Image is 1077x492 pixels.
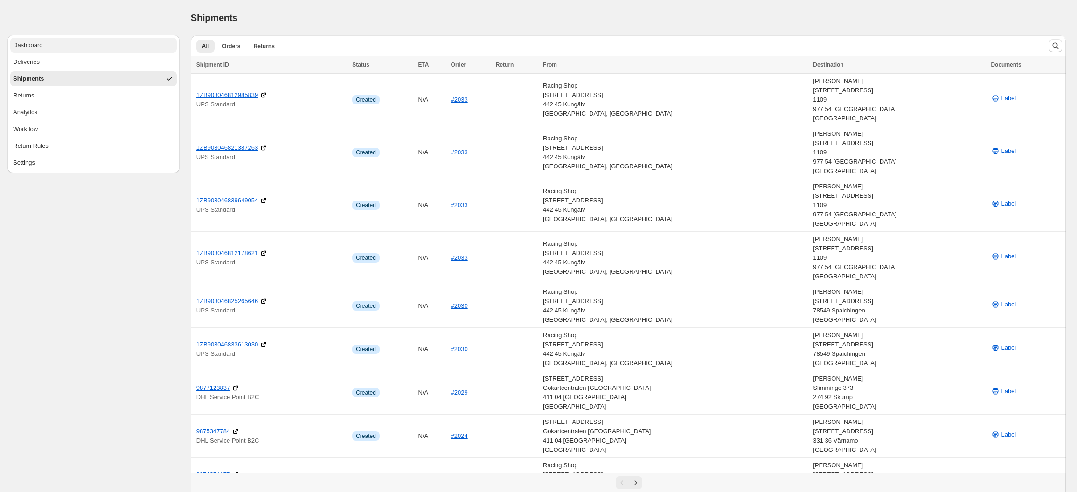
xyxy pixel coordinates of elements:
button: Label [985,471,1021,485]
span: Returns [254,42,275,50]
a: 1ZB903046812985839 [196,90,258,100]
a: 1ZB903046839649054 [196,196,258,205]
span: Dashboard [13,41,43,50]
span: Label [1001,300,1016,309]
td: N/A [415,232,448,284]
a: #2033 [451,96,468,103]
div: Racing Shop [STREET_ADDRESS] 442 45 Kungälv [GEOGRAPHIC_DATA], [GEOGRAPHIC_DATA] [543,239,807,277]
a: #2029 [451,389,468,396]
a: #2033 [451,149,468,156]
p: DHL Service Point B2C [196,393,347,402]
a: 1ZB903046833613030 [196,340,258,349]
button: Label [985,297,1021,312]
a: 1ZB903046825265646 [196,297,258,306]
span: Order [451,62,466,68]
button: Workflow [10,122,177,137]
div: [PERSON_NAME] [STREET_ADDRESS] 78549 Spaichingen [GEOGRAPHIC_DATA] [813,287,985,325]
div: Racing Shop [STREET_ADDRESS] 442 45 Kungälv [GEOGRAPHIC_DATA], [GEOGRAPHIC_DATA] [543,134,807,171]
p: DHL Service Point B2C [196,436,347,445]
div: Racing Shop [STREET_ADDRESS] 442 45 Kungälv [GEOGRAPHIC_DATA], [GEOGRAPHIC_DATA] [543,331,807,368]
span: All [202,42,209,50]
span: Created [356,302,376,310]
div: [PERSON_NAME] Slimminge 373 274 92 Skurup [GEOGRAPHIC_DATA] [813,374,985,411]
span: ETA [418,62,429,68]
span: Created [356,346,376,353]
a: #2033 [451,201,468,208]
span: Orders [222,42,240,50]
nav: Pagination [191,473,1066,492]
span: Created [356,201,376,209]
span: Shipments [13,74,44,83]
div: [PERSON_NAME] [STREET_ADDRESS] 331 36 Värnamo [GEOGRAPHIC_DATA] [813,417,985,455]
span: Analytics [13,108,37,117]
button: Dashboard [10,38,177,53]
button: Return Rules [10,139,177,153]
button: Shipments [10,71,177,86]
p: UPS Standard [196,349,347,359]
td: N/A [415,284,448,328]
div: [PERSON_NAME] [STREET_ADDRESS] 78549 Spaichingen [GEOGRAPHIC_DATA] [813,331,985,368]
span: Returns [13,91,35,100]
a: 9874374177 [196,470,230,479]
div: Racing Shop [STREET_ADDRESS] 442 45 Kungälv [GEOGRAPHIC_DATA], [GEOGRAPHIC_DATA] [543,81,807,118]
div: Racing Shop [STREET_ADDRESS] 442 45 Kungälv [GEOGRAPHIC_DATA], [GEOGRAPHIC_DATA] [543,287,807,325]
a: #2024 [451,432,468,439]
span: Label [1001,430,1016,439]
button: Label [985,384,1021,399]
div: [PERSON_NAME] [STREET_ADDRESS] 1109 977 54 [GEOGRAPHIC_DATA] [GEOGRAPHIC_DATA] [813,182,985,229]
span: Created [356,389,376,396]
p: UPS Standard [196,152,347,162]
button: Label [985,340,1021,355]
button: Label [985,91,1021,106]
span: Created [356,96,376,104]
td: N/A [415,415,448,458]
span: Settings [13,158,35,167]
button: Search and filter results [1049,39,1062,52]
div: [PERSON_NAME] [STREET_ADDRESS] 1109 977 54 [GEOGRAPHIC_DATA] [GEOGRAPHIC_DATA] [813,129,985,176]
a: 9875347784 [196,427,230,436]
span: Destination [813,62,843,68]
span: Label [1001,199,1016,208]
button: Returns [10,88,177,103]
button: Analytics [10,105,177,120]
a: 1ZB903046812178621 [196,249,258,258]
a: #2030 [451,302,468,309]
a: 1ZB903046821387263 [196,143,258,152]
button: Deliveries [10,55,177,69]
span: Return Rules [13,141,49,151]
button: Label [985,144,1021,159]
p: UPS Standard [196,306,347,315]
span: From [543,62,557,68]
span: Created [356,432,376,440]
p: UPS Standard [196,100,347,109]
div: [PERSON_NAME] [STREET_ADDRESS] 1109 977 54 [GEOGRAPHIC_DATA] [GEOGRAPHIC_DATA] [813,76,985,123]
div: [STREET_ADDRESS] Gokartcentralen [GEOGRAPHIC_DATA] 411 04 [GEOGRAPHIC_DATA] [GEOGRAPHIC_DATA] [543,374,807,411]
span: Shipments [191,13,237,23]
a: #2033 [451,254,468,261]
a: #2030 [451,346,468,353]
div: Racing Shop [STREET_ADDRESS] 442 45 Kungälv [GEOGRAPHIC_DATA], [GEOGRAPHIC_DATA] [543,187,807,224]
span: Status [352,62,369,68]
button: Label [985,196,1021,211]
span: Created [356,254,376,262]
span: Label [1001,252,1016,261]
button: Settings [10,155,177,170]
span: Label [1001,94,1016,103]
p: UPS Standard [196,205,347,215]
a: 9877123837 [196,383,230,393]
button: Label [985,249,1021,264]
td: N/A [415,179,448,232]
td: N/A [415,74,448,126]
span: Label [1001,387,1016,396]
span: Label [1001,146,1016,156]
span: Documents [991,62,1021,68]
p: UPS Standard [196,258,347,267]
button: Next [629,476,642,489]
button: Label [985,427,1021,442]
div: [STREET_ADDRESS] Gokartcentralen [GEOGRAPHIC_DATA] 411 04 [GEOGRAPHIC_DATA] [GEOGRAPHIC_DATA] [543,417,807,455]
td: N/A [415,328,448,371]
span: Return [496,62,514,68]
td: N/A [415,371,448,415]
span: Workflow [13,125,38,134]
div: [PERSON_NAME] [STREET_ADDRESS] 1109 977 54 [GEOGRAPHIC_DATA] [GEOGRAPHIC_DATA] [813,235,985,281]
